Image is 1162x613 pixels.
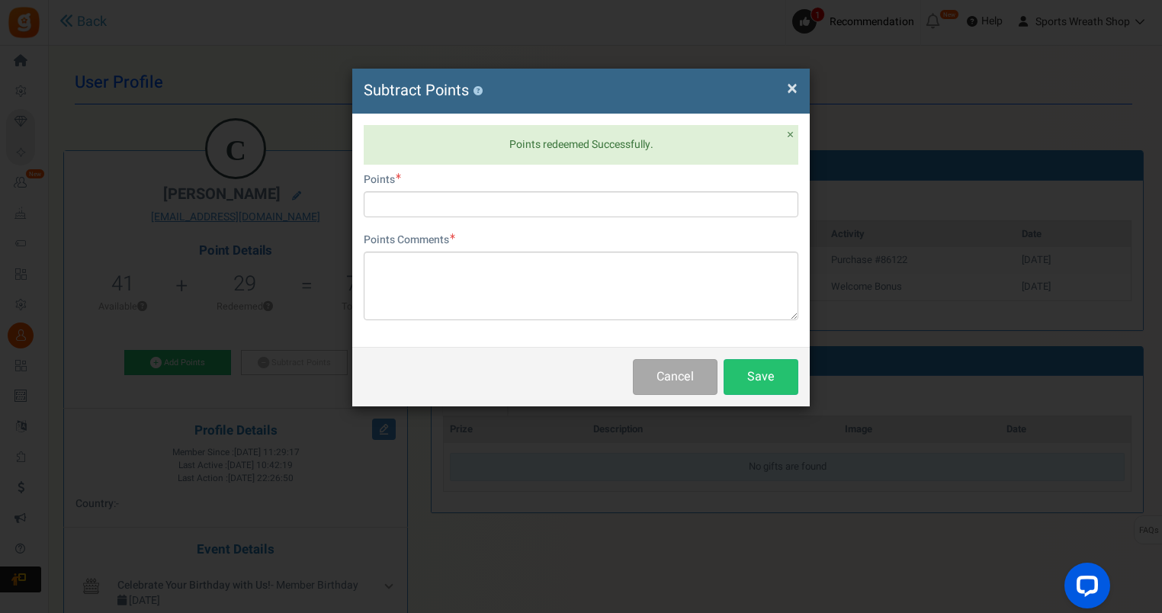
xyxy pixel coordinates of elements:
[633,359,717,395] button: Cancel
[364,80,798,102] h4: Subtract Points
[724,359,798,395] button: Save
[364,233,455,248] label: Points Comments
[787,74,798,103] span: ×
[364,125,798,165] div: Points redeemed Successfully.
[787,125,794,144] span: ×
[473,86,483,96] button: ?
[364,172,401,188] label: Points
